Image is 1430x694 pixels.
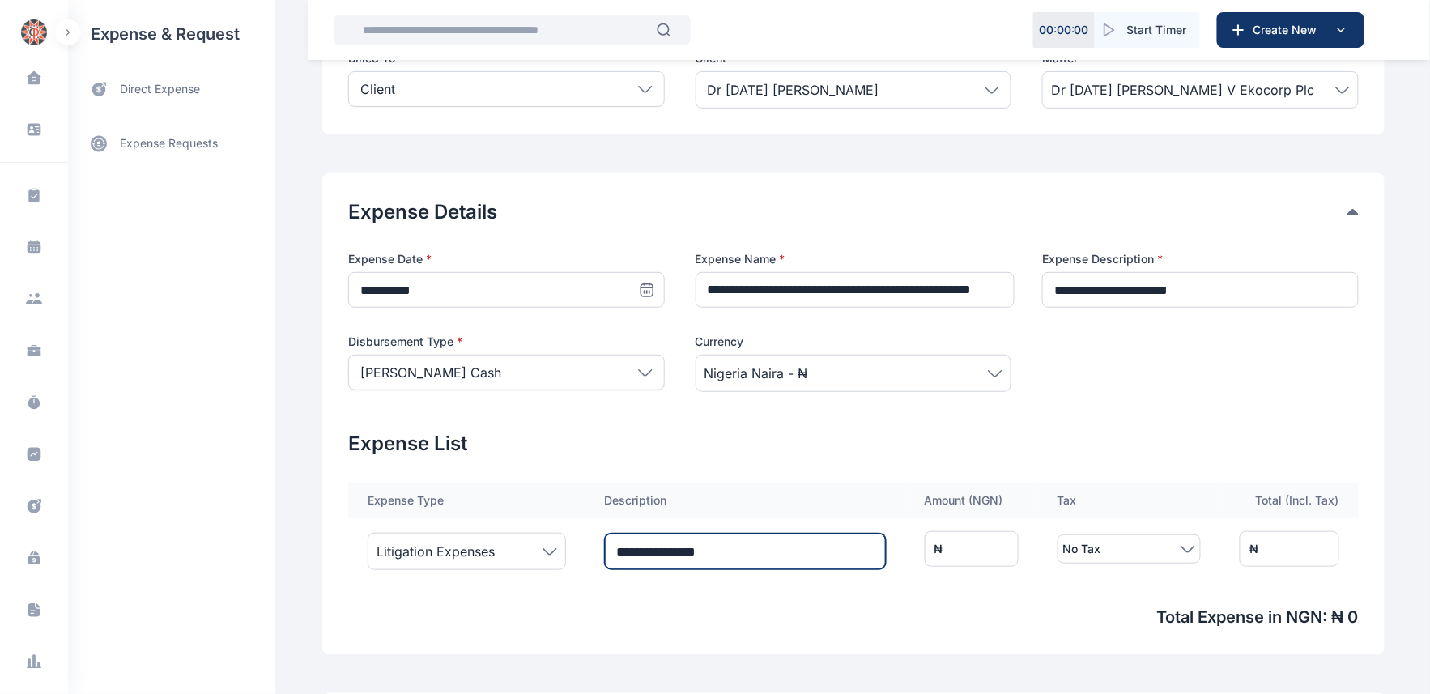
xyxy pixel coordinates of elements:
[1042,251,1359,267] label: Expense Description
[1249,541,1258,557] div: ₦
[68,124,275,163] a: expense requests
[704,364,808,383] span: Nigeria Naira - ₦
[1051,80,1314,100] span: Dr [DATE] [PERSON_NAME] V Ekocorp Plc
[348,334,665,350] label: Disbursement Type
[120,81,200,98] span: direct expense
[360,79,395,99] p: Client
[348,199,1359,225] div: Expense Details
[1039,22,1089,38] p: 00 : 00 : 00
[696,251,1012,267] label: Expense Name
[585,483,905,518] th: Description
[1247,22,1331,38] span: Create New
[360,363,501,382] p: [PERSON_NAME] Cash
[1095,12,1200,48] button: Start Timer
[377,542,495,561] span: Litigation Expenses
[1220,483,1359,518] th: Total (Incl. Tax)
[68,68,275,111] a: direct expense
[1038,483,1221,518] th: Tax
[905,483,1038,518] th: Amount ( NGN )
[68,111,275,163] div: expense requests
[348,483,585,518] th: Expense Type
[348,199,1347,225] button: Expense Details
[1063,539,1101,559] span: No Tax
[348,431,1359,457] h2: Expense List
[1217,12,1364,48] button: Create New
[696,334,744,350] span: Currency
[1127,22,1187,38] span: Start Timer
[348,606,1359,628] span: Total Expense in NGN : ₦ 0
[934,541,943,557] div: ₦
[708,80,879,100] span: Dr [DATE] [PERSON_NAME]
[348,251,665,267] label: Expense Date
